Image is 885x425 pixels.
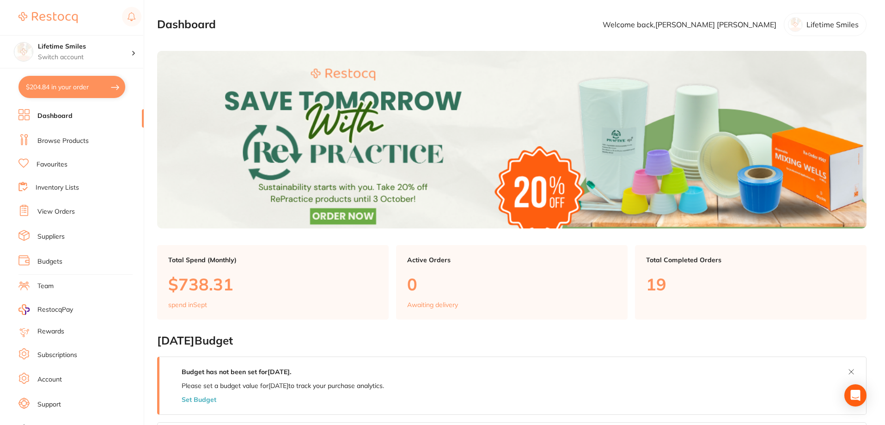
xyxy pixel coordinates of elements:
[806,20,859,29] p: Lifetime Smiles
[157,18,216,31] h2: Dashboard
[37,282,54,291] a: Team
[18,76,125,98] button: $204.84 in your order
[18,304,73,315] a: RestocqPay
[603,20,776,29] p: Welcome back, [PERSON_NAME] [PERSON_NAME]
[36,183,79,192] a: Inventory Lists
[182,368,291,376] strong: Budget has not been set for [DATE] .
[37,327,64,336] a: Rewards
[168,256,378,264] p: Total Spend (Monthly)
[635,245,867,320] a: Total Completed Orders19
[37,232,65,241] a: Suppliers
[14,43,33,61] img: Lifetime Smiles
[407,301,458,308] p: Awaiting delivery
[37,400,61,409] a: Support
[646,275,855,294] p: 19
[157,245,389,320] a: Total Spend (Monthly)$738.31spend inSept
[18,7,78,28] a: Restocq Logo
[37,207,75,216] a: View Orders
[407,256,616,264] p: Active Orders
[407,275,616,294] p: 0
[37,351,77,360] a: Subscriptions
[168,301,207,308] p: spend in Sept
[182,396,216,403] button: Set Budget
[37,305,73,314] span: RestocqPay
[38,42,131,51] h4: Lifetime Smiles
[157,334,867,347] h2: [DATE] Budget
[182,382,384,389] p: Please set a budget value for [DATE] to track your purchase analytics.
[37,136,89,146] a: Browse Products
[18,304,30,315] img: RestocqPay
[18,12,78,23] img: Restocq Logo
[396,245,628,320] a: Active Orders0Awaiting delivery
[844,384,867,407] div: Open Intercom Messenger
[168,275,378,294] p: $738.31
[157,51,867,228] img: Dashboard
[38,53,131,62] p: Switch account
[646,256,855,264] p: Total Completed Orders
[37,375,62,384] a: Account
[37,257,62,266] a: Budgets
[37,111,73,121] a: Dashboard
[37,160,67,169] a: Favourites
